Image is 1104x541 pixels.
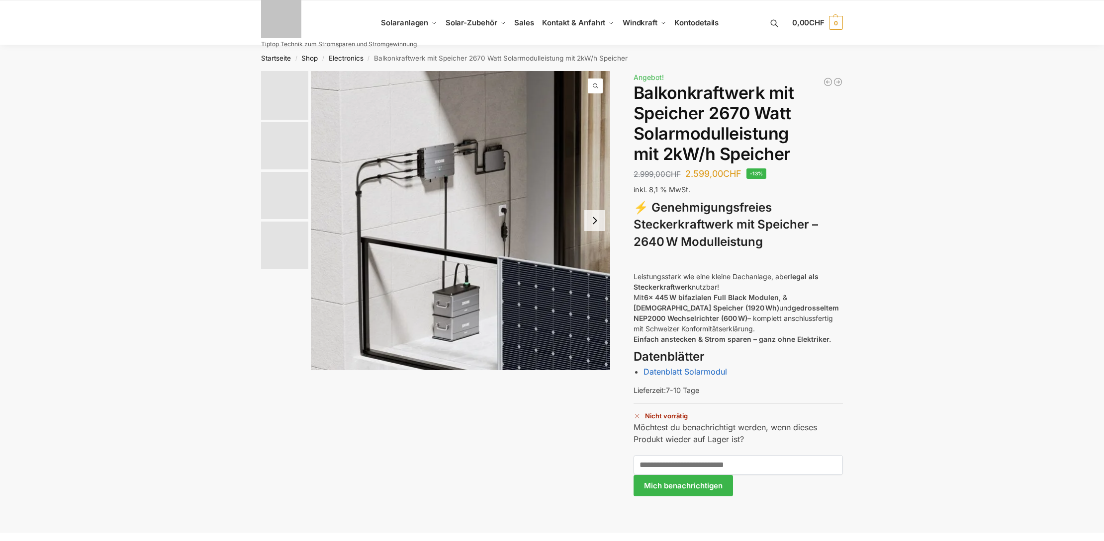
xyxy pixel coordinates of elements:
span: / [318,55,328,63]
nav: Breadcrumb [244,45,861,71]
p: Leistungsstark wie eine kleine Dachanlage, aber nutzbar! Mit , & und – komplett anschlussfertig m... [634,271,843,344]
span: CHF [809,18,825,27]
span: 7-10 Tage [666,386,699,394]
a: Shop [301,54,318,62]
a: Sales [510,0,538,45]
a: 0,00CHF 0 [792,8,843,38]
button: Mich benachrichtigen [634,475,733,497]
strong: 6x 445 W bifazialen Full Black Modulen [644,293,779,302]
span: / [291,55,301,63]
span: Lieferzeit: [634,386,699,394]
a: Znedure solar flow Batteriespeicher fuer BalkonkraftwerkeZnedure solar flow Batteriespeicher fuer... [311,71,610,370]
span: Kontakt & Anfahrt [542,18,605,27]
a: Kontodetails [670,0,723,45]
img: 6 Module bificiaL [261,122,308,169]
a: Electronics [329,54,364,62]
p: Möchtest du benachrichtigt werden, wenn dieses Produkt wieder auf Lager ist? [634,421,843,445]
span: inkl. 8,1 % MwSt. [634,185,690,194]
a: Solar-Zubehör [442,0,510,45]
span: 0,00 [792,18,825,27]
span: 0 [829,16,843,30]
bdi: 2.599,00 [685,168,741,179]
img: Anschlusskabel-3meter_schweizer-stecker [261,222,308,269]
h1: Balkonkraftwerk mit Speicher 2670 Watt Solarmodulleistung mit 2kW/h Speicher [634,83,843,164]
button: Next slide [584,210,605,231]
img: Zendure-solar-flow-Batteriespeicher für Balkonkraftwerke [311,71,610,370]
a: 890/600 Watt Solarkraftwerk + 2,7 KW Batteriespeicher Genehmigungsfrei [823,77,833,87]
span: -13% [746,168,767,179]
span: CHF [665,169,681,179]
a: Datenblatt Solarmodul [644,367,727,377]
a: Kontakt & Anfahrt [538,0,619,45]
a: Balkonkraftwerk 890 Watt Solarmodulleistung mit 2kW/h Zendure Speicher [833,77,843,87]
h3: Datenblätter [634,348,843,366]
span: Kontodetails [674,18,719,27]
p: Tiptop Technik zum Stromsparen und Stromgewinnung [261,41,417,47]
span: Angebot! [634,73,664,81]
span: Windkraft [623,18,657,27]
span: CHF [723,168,741,179]
strong: [DEMOGRAPHIC_DATA] Speicher (1920 Wh) [634,304,779,312]
span: Solar-Zubehör [446,18,497,27]
a: Startseite [261,54,291,62]
span: Sales [514,18,534,27]
p: Nicht vorrätig [634,403,843,421]
h3: ⚡ Genehmigungsfreies Steckerkraftwerk mit Speicher – 2640 W Modulleistung [634,199,843,251]
bdi: 2.999,00 [634,169,681,179]
strong: Einfach anstecken & Strom sparen – ganz ohne Elektriker. [634,335,831,343]
img: Zendure-solar-flow-Batteriespeicher für Balkonkraftwerke [261,71,308,120]
span: / [364,55,374,63]
img: Anschlusskabel_MC4 [261,172,308,219]
a: Windkraft [619,0,671,45]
